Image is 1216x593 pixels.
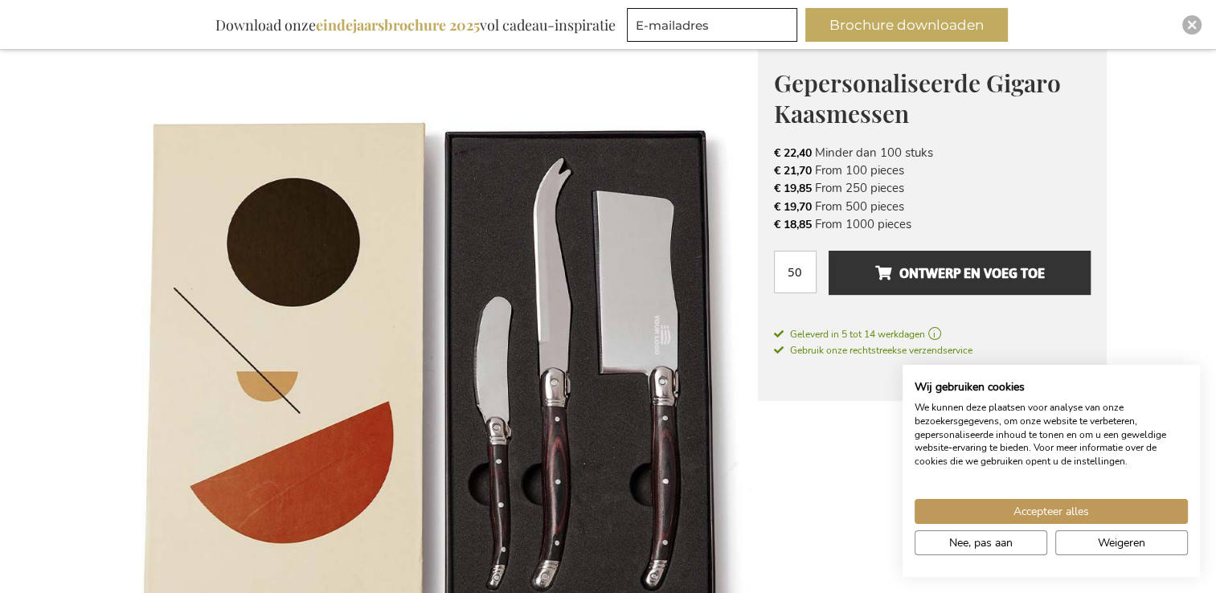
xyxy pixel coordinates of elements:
[874,260,1044,286] span: Ontwerp en voeg toe
[805,8,1008,42] button: Brochure downloaden
[774,327,1091,341] a: Geleverd in 5 tot 14 werkdagen
[829,251,1090,295] button: Ontwerp en voeg toe
[774,251,817,293] input: Aantal
[316,15,480,35] b: eindejaarsbrochure 2025
[1098,534,1145,551] span: Weigeren
[1187,20,1197,30] img: Close
[774,215,1091,233] li: From 1000 pieces
[949,534,1013,551] span: Nee, pas aan
[774,199,812,215] span: € 19,70
[774,341,972,358] a: Gebruik onze rechtstreekse verzendservice
[774,145,812,161] span: € 22,40
[774,181,812,196] span: € 19,85
[915,380,1188,395] h2: Wij gebruiken cookies
[915,530,1047,555] button: Pas cookie voorkeuren aan
[774,67,1061,130] span: Gepersonaliseerde Gigaro Kaasmessen
[774,163,812,178] span: € 21,70
[915,499,1188,524] button: Accepteer alle cookies
[774,217,812,232] span: € 18,85
[774,144,1091,162] li: Minder dan 100 stuks
[1182,15,1202,35] div: Close
[915,401,1188,468] p: We kunnen deze plaatsen voor analyse van onze bezoekersgegevens, om onze website te verbeteren, g...
[774,179,1091,197] li: From 250 pieces
[1013,503,1089,520] span: Accepteer alles
[208,8,623,42] div: Download onze vol cadeau-inspiratie
[1055,530,1188,555] button: Alle cookies weigeren
[627,8,802,47] form: marketing offers and promotions
[774,344,972,357] span: Gebruik onze rechtstreekse verzendservice
[774,198,1091,215] li: From 500 pieces
[627,8,797,42] input: E-mailadres
[774,162,1091,179] li: From 100 pieces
